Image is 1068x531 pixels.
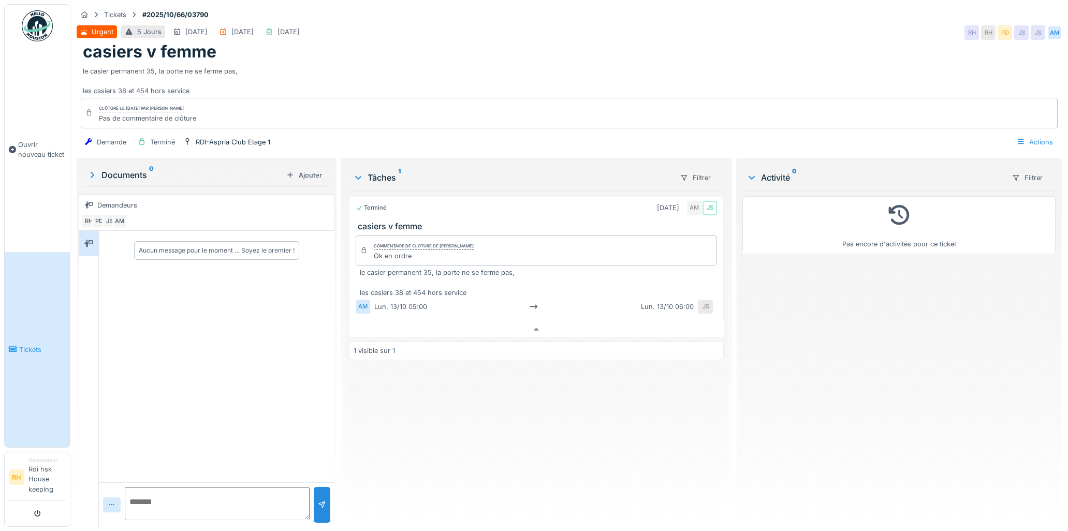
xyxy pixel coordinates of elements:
a: RH DemandeurRdi hsk House keeping [9,456,66,501]
div: [DATE] [657,203,679,213]
sup: 0 [149,169,154,181]
div: Pas de commentaire de clôture [99,113,196,123]
div: Tâches [353,171,671,184]
div: JS [698,300,713,314]
div: RH [81,214,96,228]
div: JS [102,214,116,228]
div: Clôturé le [DATE] par [PERSON_NAME] [99,105,184,112]
div: JS [703,201,717,215]
div: Actions [1012,135,1058,150]
div: Filtrer [676,170,715,185]
div: RH [964,25,979,40]
div: Demandeur [28,456,66,464]
div: AM [687,201,701,215]
div: Pas encore d'activités pour ce ticket [749,201,1049,249]
div: Demande [97,137,126,147]
h3: casiers v femme [358,222,719,231]
div: le casier permanent 35, la porte ne se ferme pas, les casiers 38 et 454 hors service [83,62,1056,96]
div: Tickets [104,10,126,20]
li: RH [9,469,24,485]
div: Ajouter [282,168,326,182]
sup: 0 [792,171,797,184]
a: Tickets [5,252,70,447]
div: [DATE] [231,27,254,37]
div: Filtrer [1007,170,1047,185]
div: RH [981,25,996,40]
div: 1 visible sur 1 [354,346,395,356]
div: Activité [747,171,1003,184]
div: JS [1014,25,1029,40]
div: lun. 13/10 05:00 lun. 13/10 06:00 [370,300,698,314]
h1: casiers v femme [83,42,216,62]
sup: 1 [398,171,401,184]
div: [DATE] [185,27,208,37]
strong: #2025/10/66/03790 [138,10,213,20]
div: Terminé [356,203,387,212]
div: Commentaire de clôture de [PERSON_NAME] [374,243,474,250]
div: Demandeurs [97,200,137,210]
span: Ouvrir nouveau ticket [18,140,66,159]
li: Rdi hsk House keeping [28,456,66,498]
div: AM [356,300,370,314]
div: PD [998,25,1012,40]
div: Ok en ordre [374,251,474,261]
div: le casier permanent 35, la porte ne se ferme pas, les casiers 38 et 454 hors service [360,268,717,298]
div: Documents [87,169,282,181]
div: Terminé [150,137,175,147]
div: 5 Jours [137,27,162,37]
div: JS [1031,25,1045,40]
div: RDI-Aspria Club Etage 1 [196,137,270,147]
div: PD [92,214,106,228]
div: [DATE] [277,27,300,37]
div: Urgent [92,27,113,37]
span: Tickets [19,345,66,355]
div: AM [1047,25,1062,40]
div: AM [112,214,127,228]
a: Ouvrir nouveau ticket [5,47,70,252]
img: Badge_color-CXgf-gQk.svg [22,10,53,41]
div: Aucun message pour le moment … Soyez le premier ! [139,246,295,255]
